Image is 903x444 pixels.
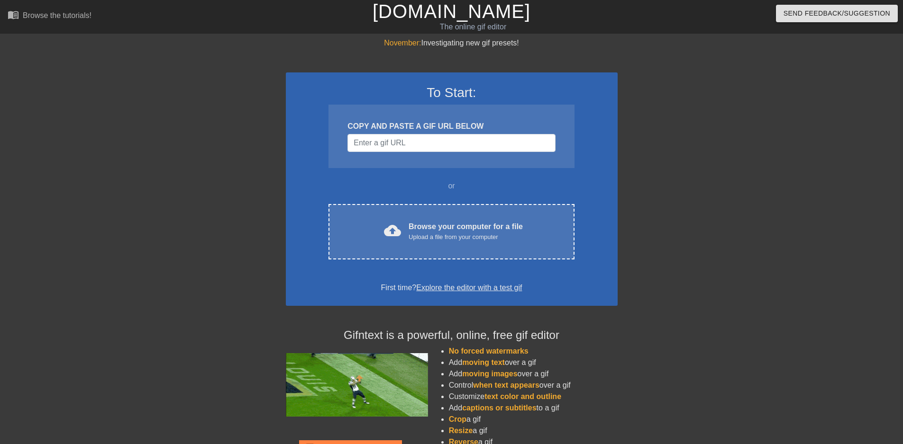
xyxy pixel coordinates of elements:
[776,5,898,22] button: Send Feedback/Suggestion
[306,21,640,33] div: The online gif editor
[473,381,539,389] span: when text appears
[8,9,91,24] a: Browse the tutorials!
[462,404,536,412] span: captions or subtitles
[449,425,618,436] li: a gif
[384,39,421,47] span: November:
[449,415,466,423] span: Crop
[384,222,401,239] span: cloud_upload
[462,370,517,378] span: moving images
[449,347,529,355] span: No forced watermarks
[286,37,618,49] div: Investigating new gif presets!
[298,85,605,101] h3: To Start:
[416,284,522,292] a: Explore the editor with a test gif
[449,357,618,368] li: Add over a gif
[484,392,561,400] span: text color and outline
[298,282,605,293] div: First time?
[449,414,618,425] li: a gif
[449,402,618,414] li: Add to a gif
[286,329,618,342] h4: Gifntext is a powerful, online, free gif editor
[449,380,618,391] li: Control over a gif
[462,358,505,366] span: moving text
[784,8,890,19] span: Send Feedback/Suggestion
[8,9,19,20] span: menu_book
[310,180,593,192] div: or
[409,232,523,242] div: Upload a file from your computer
[347,134,555,152] input: Username
[449,391,618,402] li: Customize
[373,1,530,22] a: [DOMAIN_NAME]
[286,353,428,417] img: football_small.gif
[347,121,555,132] div: COPY AND PASTE A GIF URL BELOW
[449,426,473,435] span: Resize
[23,11,91,19] div: Browse the tutorials!
[409,221,523,242] div: Browse your computer for a file
[449,368,618,380] li: Add over a gif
